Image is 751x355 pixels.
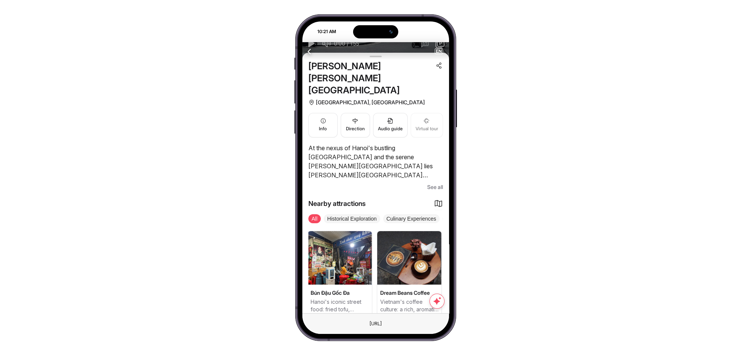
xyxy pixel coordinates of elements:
button: Virtual tour [411,113,443,137]
span: Bún Đậu Gốc Đa [311,289,369,297]
button: Info [308,113,338,137]
span: [GEOGRAPHIC_DATA], [GEOGRAPHIC_DATA] [316,98,425,107]
span: Culinary Experiences [383,214,440,223]
img: Bún Đậu Gốc Đa [308,231,372,285]
p: Vietnam's coffee culture: a rich, aromatic journey. [380,298,438,313]
span: Direction [346,125,365,133]
span: EN [435,49,443,54]
span: Virtual tour [416,125,438,133]
span: Info [319,125,327,133]
span: Nearby attractions [308,198,366,209]
button: Direction [341,113,370,137]
span: See all [427,183,443,192]
span: Dream Beans Coffee [380,289,438,297]
span: Audio guide [378,125,403,133]
button: Audio guide [373,113,408,137]
div: 10:21 AM [303,28,341,35]
img: Dream Beans Coffee [377,231,441,285]
button: EN [435,48,443,54]
span: Lively & Vibrant [443,214,486,223]
span: Historical Exploration [324,214,380,223]
p: At the nexus of Hanoi's bustling [GEOGRAPHIC_DATA] and the serene [PERSON_NAME][GEOGRAPHIC_DATA] ... [308,143,443,180]
span: All [308,214,321,223]
span: [PERSON_NAME] [PERSON_NAME][GEOGRAPHIC_DATA] [308,60,432,96]
p: Hanoi's iconic street food: fried tofu, vermicelli, and shrimp paste. [311,298,369,313]
div: This is a fake element. To change the URL just use the Browser text field on the top. [364,319,388,329]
